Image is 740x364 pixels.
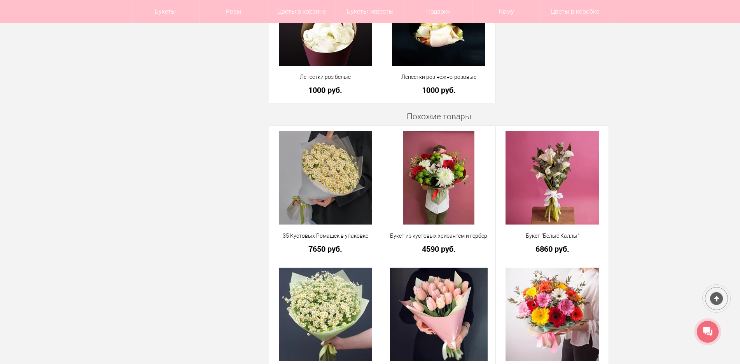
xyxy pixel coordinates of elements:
[387,73,490,81] a: Лепестки роз нежно-розовые
[279,131,372,225] img: 35 Кустовых Ромашек в упаковке
[274,232,377,240] a: 35 Кустовых Ромашек в упаковке
[387,86,490,94] a: 1000 руб.
[506,268,599,361] img: 21 Разноцветная Гербера
[390,268,488,361] img: Букет 19 Розовых Тюльпанов
[274,86,377,94] a: 1000 руб.
[387,245,490,253] a: 4590 руб.
[403,131,474,225] img: Букет из кустовых хризантем и гербер
[501,245,604,253] a: 6860 руб.
[279,268,372,361] img: 11 Кустовых Ромашек в упаковке
[274,73,377,81] a: Лепестки роз белые
[274,245,377,253] a: 7650 руб.
[506,131,599,225] img: Букет "Белые Каллы"
[387,232,490,240] a: Букет из кустовых хризантем и гербер
[269,112,609,122] h4: Похожие товары
[501,232,604,240] a: Букет "Белые Каллы"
